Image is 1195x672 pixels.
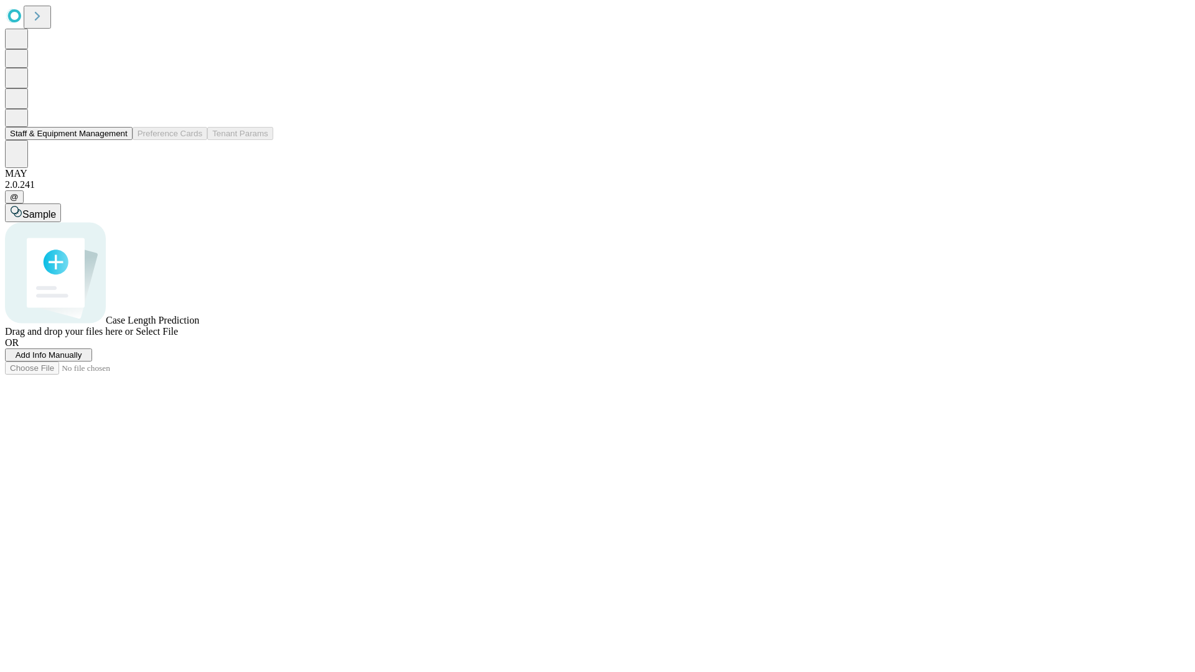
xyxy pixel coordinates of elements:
button: Preference Cards [133,127,207,140]
span: OR [5,337,19,348]
span: Drag and drop your files here or [5,326,133,337]
button: Tenant Params [207,127,273,140]
span: Case Length Prediction [106,315,199,325]
span: @ [10,192,19,202]
button: Add Info Manually [5,348,92,362]
div: 2.0.241 [5,179,1190,190]
button: Sample [5,203,61,222]
span: Sample [22,209,56,220]
button: Staff & Equipment Management [5,127,133,140]
button: @ [5,190,24,203]
div: MAY [5,168,1190,179]
span: Select File [136,326,178,337]
span: Add Info Manually [16,350,82,360]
